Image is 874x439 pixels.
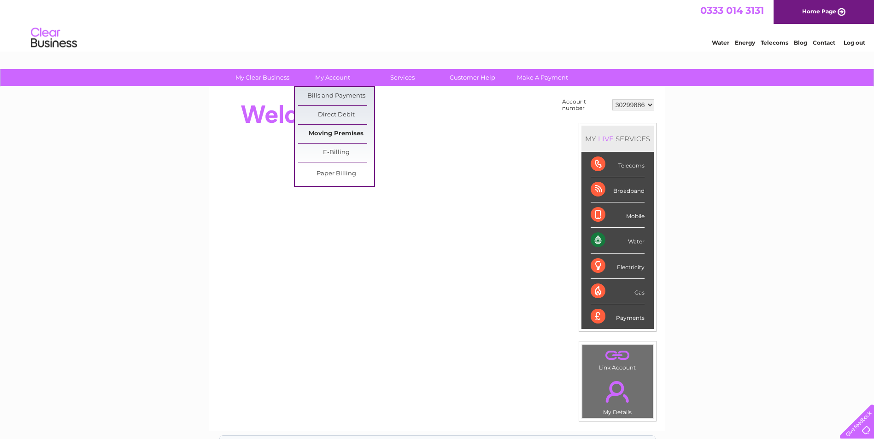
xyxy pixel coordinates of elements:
[735,39,755,46] a: Energy
[591,152,645,177] div: Telecoms
[298,144,374,162] a: E-Billing
[591,279,645,304] div: Gas
[582,373,653,418] td: My Details
[591,254,645,279] div: Electricity
[294,69,370,86] a: My Account
[582,344,653,373] td: Link Account
[591,202,645,228] div: Mobile
[298,106,374,124] a: Direct Debit
[596,134,616,143] div: LIVE
[844,39,865,46] a: Log out
[434,69,510,86] a: Customer Help
[585,375,651,408] a: .
[591,304,645,329] div: Payments
[298,87,374,105] a: Bills and Payments
[504,69,581,86] a: Make A Payment
[30,24,77,52] img: logo.png
[813,39,835,46] a: Contact
[585,347,651,363] a: .
[364,69,440,86] a: Services
[794,39,807,46] a: Blog
[298,125,374,143] a: Moving Premises
[700,5,764,16] a: 0333 014 3131
[220,5,655,45] div: Clear Business is a trading name of Verastar Limited (registered in [GEOGRAPHIC_DATA] No. 3667643...
[591,177,645,202] div: Broadband
[298,165,374,183] a: Paper Billing
[581,126,654,152] div: MY SERVICES
[761,39,788,46] a: Telecoms
[224,69,300,86] a: My Clear Business
[560,96,610,114] td: Account number
[591,228,645,253] div: Water
[712,39,729,46] a: Water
